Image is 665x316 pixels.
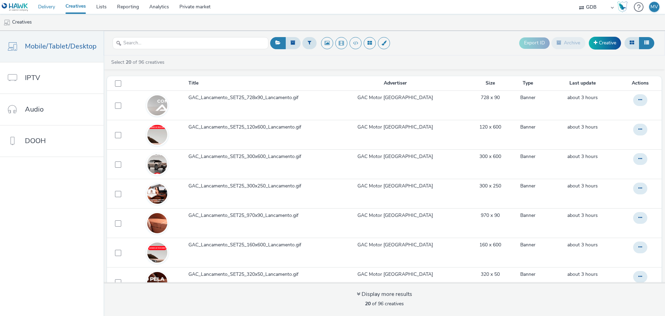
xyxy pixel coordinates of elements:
[365,300,371,307] strong: 20
[25,41,97,51] span: Mobile/Tablet/Desktop
[357,94,433,101] a: GAC Motor [GEOGRAPHIC_DATA]
[25,136,46,146] span: DOOH
[567,153,598,160] a: 18 September 2025, 23:48
[188,124,304,131] span: GAC_Lancamento_SET25_120x600_Lancamento.gif
[567,124,598,130] span: about 3 hours
[520,183,535,190] a: Banner
[188,242,304,248] span: GAC_Lancamento_SET25_160x600_Lancamento.gif
[147,85,167,185] img: 80ed34ec-bc1b-492e-b410-32f9fb6664ed.gif
[621,76,662,90] th: Actions
[479,242,501,248] a: 160 x 600
[520,94,535,101] a: Banner
[567,94,598,101] span: about 3 hours
[25,73,40,83] span: IPTV
[468,76,512,90] th: Size
[322,76,468,90] th: Advertiser
[357,183,433,190] a: GAC Motor [GEOGRAPHIC_DATA]
[519,37,550,49] button: Export ID
[357,212,433,219] a: GAC Motor [GEOGRAPHIC_DATA]
[188,212,321,222] a: GAC_Lancamento_SET25_970x90_Lancamento.gif
[126,59,131,65] strong: 20
[188,94,321,105] a: GAC_Lancamento_SET25_728x90_Lancamento.gif
[567,124,598,131] a: 18 September 2025, 23:48
[2,3,28,11] img: undefined Logo
[617,1,630,12] a: Hawk Academy
[639,37,654,49] button: Table
[357,242,433,248] a: GAC Motor [GEOGRAPHIC_DATA]
[25,104,44,114] span: Audio
[147,95,167,115] img: 27af448a-0f49-44e7-91c7-0d026a18c30c.gif
[479,153,501,160] a: 300 x 600
[567,271,598,278] a: 18 September 2025, 23:48
[567,271,598,278] span: about 3 hours
[357,153,433,160] a: GAC Motor [GEOGRAPHIC_DATA]
[188,153,321,164] a: GAC_Lancamento_SET25_300x600_Lancamento.gif
[567,183,598,190] a: 18 September 2025, 23:48
[357,271,433,278] a: GAC Motor [GEOGRAPHIC_DATA]
[481,271,500,278] a: 320 x 50
[520,242,535,248] a: Banner
[567,212,598,219] span: about 3 hours
[567,212,598,219] a: 18 September 2025, 23:48
[188,271,301,278] span: GAC_Lancamento_SET25_320x50_Lancamento.gif
[567,183,598,189] span: about 3 hours
[188,242,321,252] a: GAC_Lancamento_SET25_160x600_Lancamento.gif
[147,184,167,204] img: e4c3865c-a102-41e1-937d-6327841a91d1.gif
[520,271,535,278] a: Banner
[188,76,322,90] th: Title
[544,76,621,90] th: Last update
[479,183,501,190] a: 300 x 250
[147,272,167,292] img: 00ef9421-0e10-402d-ade4-428c1cb416fb.gif
[567,94,598,101] a: 18 September 2025, 23:48
[481,94,500,101] a: 728 x 90
[147,213,167,233] img: ed2ae8a4-7909-4b36-a239-e50ea4d8217c.gif
[147,215,167,290] img: 135c7e2a-716f-4653-9cb2-989b7f4bce8d.gif
[624,37,639,49] button: Grid
[188,94,301,101] span: GAC_Lancamento_SET25_728x90_Lancamento.gif
[188,153,304,160] span: GAC_Lancamento_SET25_300x600_Lancamento.gif
[188,183,321,193] a: GAC_Lancamento_SET25_300x250_Lancamento.gif
[365,300,404,307] span: of 96 creatives
[520,212,535,219] a: Banner
[110,59,167,65] a: Select of 96 creatives
[357,290,412,298] div: Display more results
[479,124,501,131] a: 120 x 600
[188,124,321,134] a: GAC_Lancamento_SET25_120x600_Lancamento.gif
[551,37,585,49] button: Archive
[188,183,304,190] span: GAC_Lancamento_SET25_300x250_Lancamento.gif
[357,124,433,131] a: GAC Motor [GEOGRAPHIC_DATA]
[567,153,598,160] span: about 3 hours
[113,37,268,49] input: Search...
[3,19,10,26] img: mobile
[147,144,167,184] img: 45235162-f095-4382-bc77-8b6e5fc1c0ac.gif
[520,153,535,160] a: Banner
[188,212,301,219] span: GAC_Lancamento_SET25_970x90_Lancamento.gif
[188,271,321,281] a: GAC_Lancamento_SET25_320x50_Lancamento.gif
[617,1,628,12] img: Hawk Academy
[650,2,658,12] div: MV
[520,124,535,131] a: Banner
[567,242,598,248] a: 18 September 2025, 23:48
[481,212,500,219] a: 970 x 90
[512,76,544,90] th: Type
[567,242,598,248] span: about 3 hours
[589,37,621,49] a: Creative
